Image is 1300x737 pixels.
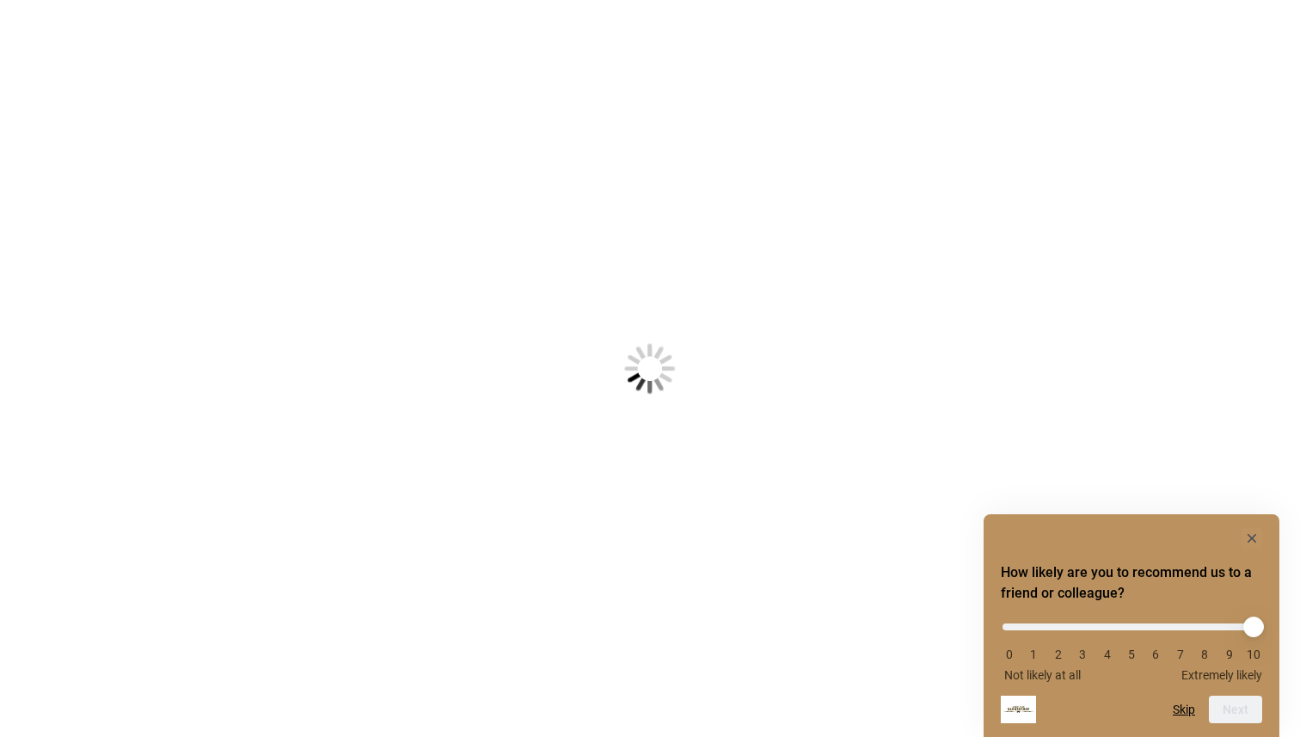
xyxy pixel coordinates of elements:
span: Not likely at all [1004,668,1081,682]
div: How likely are you to recommend us to a friend or colleague? Select an option from 0 to 10, with ... [1001,528,1262,723]
li: 2 [1050,648,1067,661]
li: 9 [1221,648,1238,661]
li: 10 [1245,648,1262,661]
img: Loading [540,259,760,479]
li: 7 [1172,648,1189,661]
li: 6 [1147,648,1164,661]
button: Next question [1209,696,1262,723]
button: Skip [1173,703,1195,716]
li: 8 [1196,648,1213,661]
button: Hide survey [1242,528,1262,549]
li: 3 [1074,648,1091,661]
li: 1 [1025,648,1042,661]
div: How likely are you to recommend us to a friend or colleague? Select an option from 0 to 10, with ... [1001,611,1262,682]
span: Extremely likely [1181,668,1262,682]
li: 0 [1001,648,1018,661]
li: 4 [1099,648,1116,661]
h2: How likely are you to recommend us to a friend or colleague? Select an option from 0 to 10, with ... [1001,562,1262,604]
li: 5 [1123,648,1140,661]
